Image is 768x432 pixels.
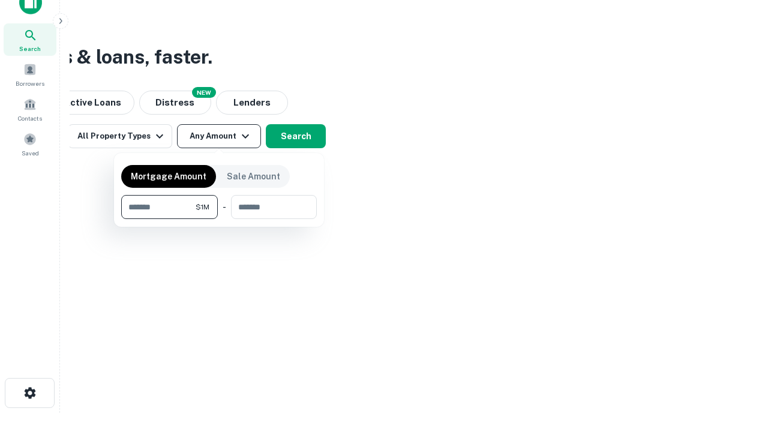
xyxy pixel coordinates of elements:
span: $1M [196,202,209,212]
p: Sale Amount [227,170,280,183]
iframe: Chat Widget [708,336,768,394]
div: - [223,195,226,219]
p: Mortgage Amount [131,170,206,183]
